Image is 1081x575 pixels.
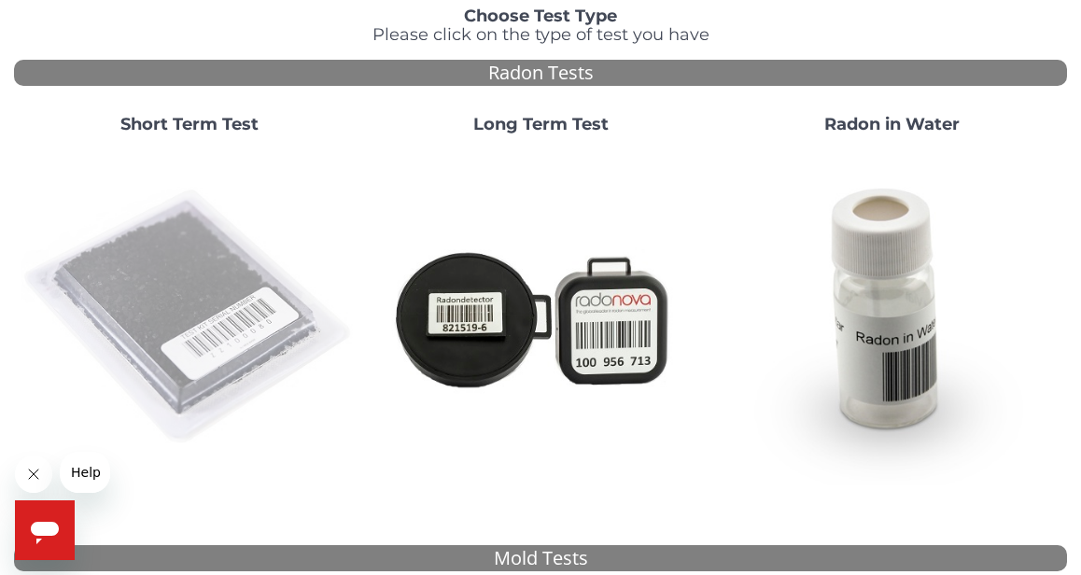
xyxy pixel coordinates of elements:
div: Radon Tests [14,60,1067,87]
img: RadoninWater.jpg [723,149,1060,485]
strong: Short Term Test [120,114,259,134]
img: ShortTerm.jpg [21,149,358,485]
iframe: Message from company [60,452,110,493]
div: Mold Tests [14,545,1067,572]
iframe: Close message [15,456,52,493]
strong: Choose Test Type [464,6,617,26]
img: Radtrak2vsRadtrak3.jpg [372,149,709,485]
strong: Long Term Test [473,114,609,134]
strong: Radon in Water [824,114,960,134]
iframe: Button to launch messaging window [15,500,75,560]
span: Please click on the type of test you have [372,24,709,45]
